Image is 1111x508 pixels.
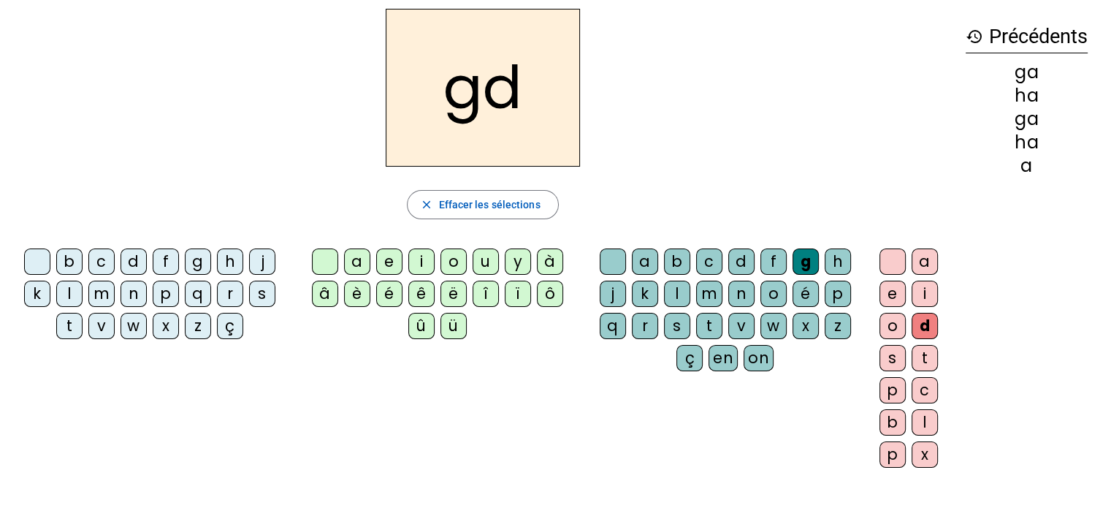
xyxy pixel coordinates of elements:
h3: Précédents [966,20,1088,53]
div: n [728,281,755,307]
div: e [376,249,402,275]
div: â [312,281,338,307]
div: h [825,249,851,275]
div: f [760,249,787,275]
div: j [249,249,275,275]
div: v [728,313,755,339]
div: on [744,345,774,371]
div: g [185,249,211,275]
div: l [56,281,83,307]
div: h [217,249,243,275]
div: i [408,249,435,275]
h2: gd [386,9,580,167]
span: Effacer les sélections [438,196,540,213]
div: g [793,249,819,275]
div: en [709,345,738,371]
div: j [600,281,626,307]
div: ê [408,281,435,307]
div: r [217,281,243,307]
div: n [121,281,147,307]
div: z [825,313,851,339]
div: q [600,313,626,339]
div: b [56,249,83,275]
div: v [88,313,115,339]
div: ï [505,281,531,307]
div: c [912,377,938,403]
div: i [912,281,938,307]
div: t [696,313,722,339]
div: ga [966,64,1088,81]
div: t [912,345,938,371]
div: è [344,281,370,307]
mat-icon: history [966,28,983,45]
div: ç [217,313,243,339]
div: ga [966,110,1088,128]
div: d [121,249,147,275]
div: à [537,249,563,275]
div: ë [440,281,467,307]
div: k [632,281,658,307]
div: é [376,281,402,307]
div: x [793,313,819,339]
div: l [664,281,690,307]
div: z [185,313,211,339]
div: c [88,249,115,275]
div: r [632,313,658,339]
div: f [153,249,179,275]
div: x [153,313,179,339]
div: m [696,281,722,307]
div: m [88,281,115,307]
div: p [879,377,906,403]
div: a [632,249,658,275]
div: ü [440,313,467,339]
div: t [56,313,83,339]
div: x [912,441,938,468]
div: e [879,281,906,307]
div: î [473,281,499,307]
button: Effacer les sélections [407,190,558,219]
div: d [912,313,938,339]
div: k [24,281,50,307]
div: c [696,249,722,275]
div: l [912,409,938,436]
div: a [912,249,938,275]
mat-icon: close [419,198,432,211]
div: o [879,313,906,339]
div: p [879,441,906,468]
div: ô [537,281,563,307]
div: û [408,313,435,339]
div: p [825,281,851,307]
div: s [249,281,275,307]
div: w [121,313,147,339]
div: b [664,249,690,275]
div: o [760,281,787,307]
div: ha [966,87,1088,105]
div: s [879,345,906,371]
div: d [728,249,755,275]
div: ç [676,345,703,371]
div: p [153,281,179,307]
div: b [879,409,906,436]
div: u [473,249,499,275]
div: é [793,281,819,307]
div: o [440,249,467,275]
div: q [185,281,211,307]
div: ha [966,134,1088,151]
div: y [505,249,531,275]
div: s [664,313,690,339]
div: w [760,313,787,339]
div: a [966,157,1088,175]
div: a [344,249,370,275]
